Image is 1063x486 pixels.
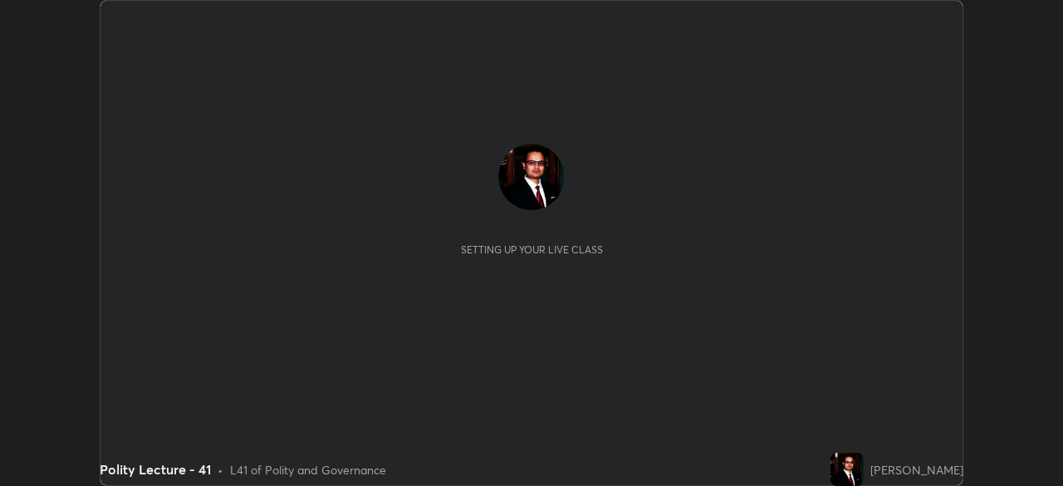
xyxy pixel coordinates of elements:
[830,453,864,486] img: 2643041e6cbf4f7ab85ceade07ea9d58.jpg
[218,461,223,479] div: •
[870,461,963,479] div: [PERSON_NAME]
[230,461,386,479] div: L41 of Polity and Governance
[461,243,603,256] div: Setting up your live class
[498,144,565,210] img: 2643041e6cbf4f7ab85ceade07ea9d58.jpg
[100,459,211,479] div: Polity Lecture - 41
